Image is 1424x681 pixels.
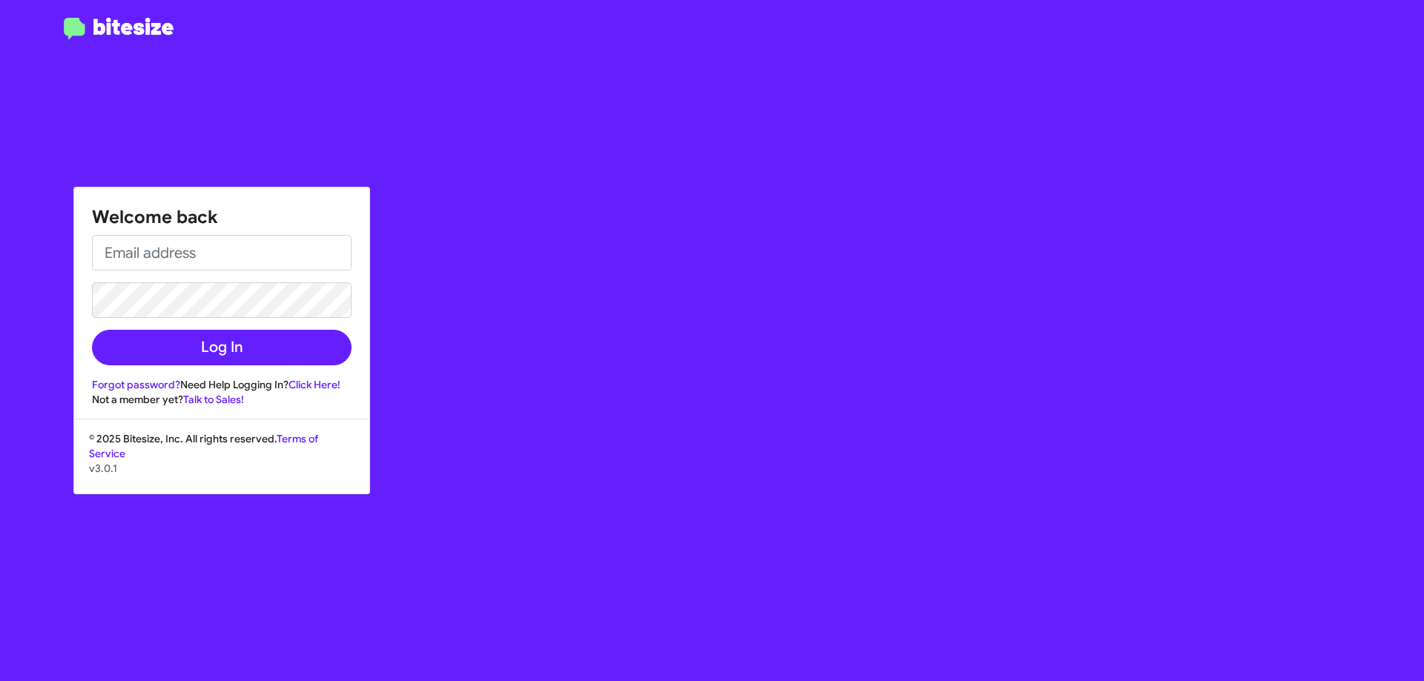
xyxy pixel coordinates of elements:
div: © 2025 Bitesize, Inc. All rights reserved. [74,431,369,494]
a: Talk to Sales! [183,393,244,406]
a: Forgot password? [92,378,180,391]
div: Not a member yet? [92,392,352,407]
h1: Welcome back [92,205,352,229]
button: Log In [92,330,352,365]
div: Need Help Logging In? [92,377,352,392]
a: Click Here! [289,378,340,391]
p: v3.0.1 [89,461,355,476]
input: Email address [92,235,352,270]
